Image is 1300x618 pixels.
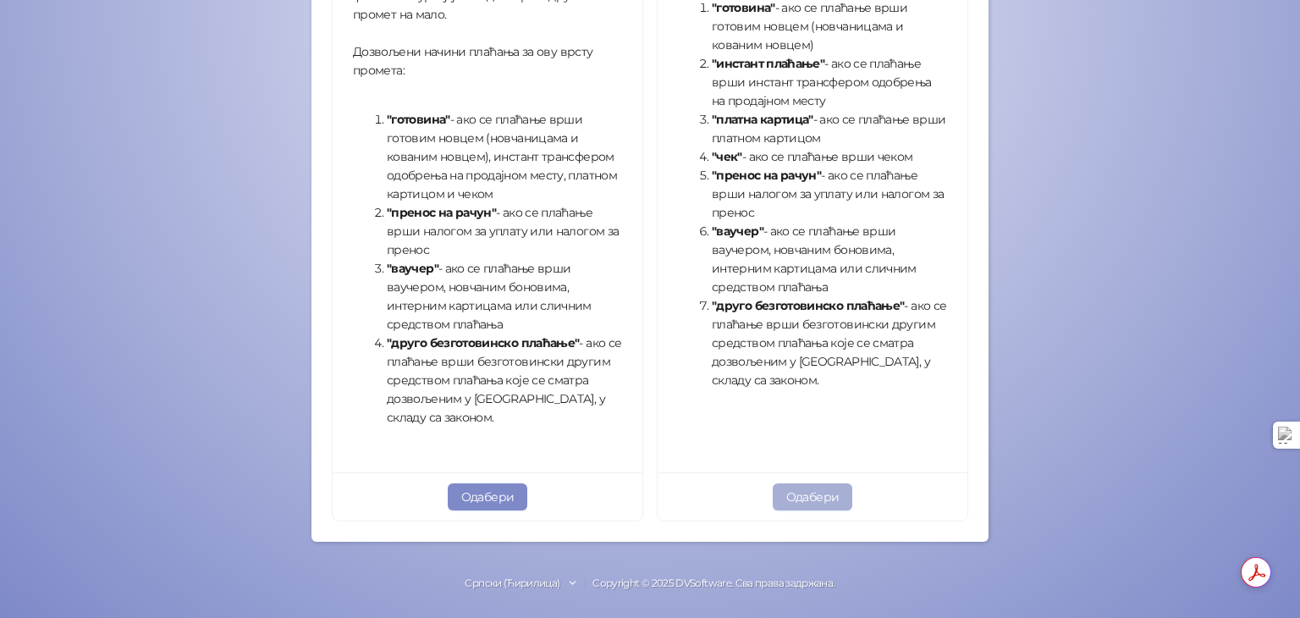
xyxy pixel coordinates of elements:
strong: "ваучер" [387,261,438,276]
strong: "друго безготовинско плаћање" [712,298,904,313]
strong: "ваучер" [712,223,763,239]
li: - ако се плаћање врши готовим новцем (новчаницама и кованим новцем), инстант трансфером одобрења ... [387,110,622,203]
li: - ако се плаћање врши безготовински другим средством плаћања које се сматра дозвољеним у [GEOGRAP... [387,334,622,427]
div: Српски (Ћирилица) [465,576,559,592]
li: - ако се плаћање врши инстант трансфером одобрења на продајном месту [712,54,947,110]
strong: "платна картица" [712,112,813,127]
li: - ако се плаћање врши ваучером, новчаним боновима, интерним картицама или сличним средством плаћања [712,222,947,296]
strong: "чек" [712,149,742,164]
strong: "пренос на рачун" [712,168,821,183]
li: - ако се плаћање врши платном картицом [712,110,947,147]
strong: "готовина" [387,112,450,127]
strong: "пренос на рачун" [387,205,496,220]
strong: "друго безготовинско плаћање" [387,335,579,350]
li: - ако се плаћање врши налогом за уплату или налогом за пренос [387,203,622,259]
li: - ако се плаћање врши чеком [712,147,947,166]
strong: "инстант плаћање" [712,56,824,71]
li: - ако се плаћање врши ваучером, новчаним боновима, интерним картицама или сличним средством плаћања [387,259,622,334]
button: Одабери [448,483,528,510]
li: - ако се плаћање врши безготовински другим средством плаћања које се сматра дозвољеним у [GEOGRAP... [712,296,947,389]
button: Одабери [773,483,853,510]
li: - ако се плаћање врши налогом за уплату или налогом за пренос [712,166,947,222]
